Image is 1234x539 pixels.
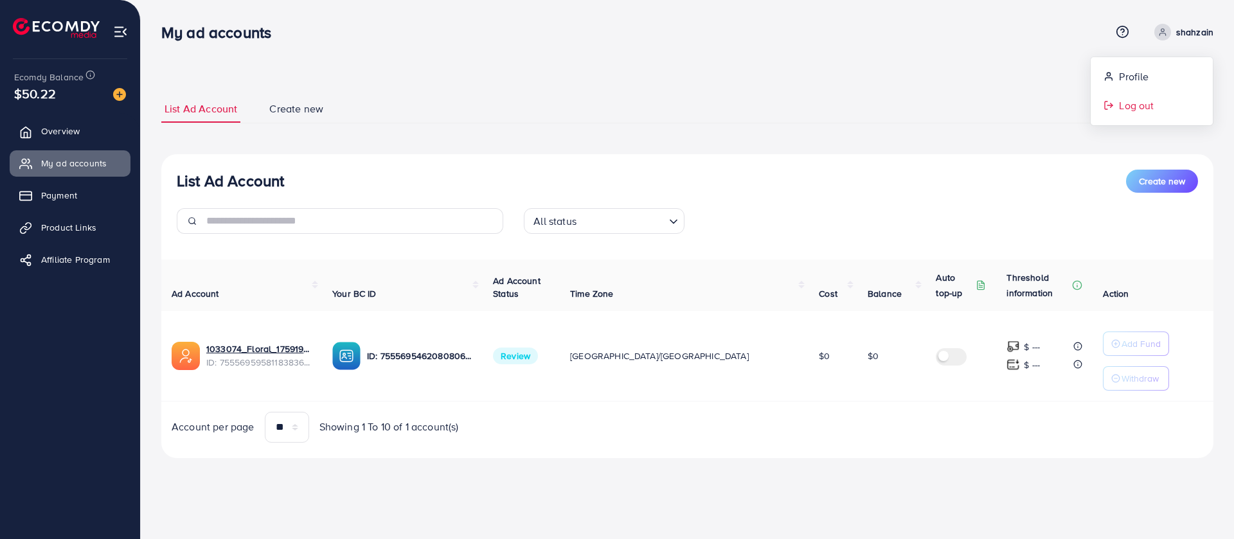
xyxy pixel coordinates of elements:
[13,18,100,38] img: logo
[1122,371,1159,386] p: Withdraw
[172,287,219,300] span: Ad Account
[206,342,312,369] div: <span class='underline'>1033074_Floral_1759197578581</span></br>7555695958118383632
[531,212,579,231] span: All status
[10,182,130,208] a: Payment
[14,71,84,84] span: Ecomdy Balance
[1006,358,1020,371] img: top-up amount
[1149,24,1213,40] a: shahzain
[493,274,541,300] span: Ad Account Status
[1126,170,1198,193] button: Create new
[332,287,377,300] span: Your BC ID
[14,84,56,103] span: $50.22
[41,125,80,137] span: Overview
[172,420,255,434] span: Account per page
[269,102,323,116] span: Create new
[113,88,126,101] img: image
[1119,69,1149,84] span: Profile
[936,270,973,301] p: Auto top-up
[177,172,284,190] h3: List Ad Account
[206,356,312,369] span: ID: 7555695958118383632
[570,287,613,300] span: Time Zone
[1006,340,1020,353] img: top-up amount
[819,349,830,362] span: $0
[819,287,837,300] span: Cost
[524,208,684,234] div: Search for option
[1006,270,1069,301] p: Threshold information
[1179,481,1224,529] iframe: Chat
[165,102,237,116] span: List Ad Account
[1139,175,1185,188] span: Create new
[367,348,472,364] p: ID: 7555695462080806928
[1103,366,1169,391] button: Withdraw
[41,221,96,234] span: Product Links
[1103,287,1129,300] span: Action
[570,349,749,362] span: [GEOGRAPHIC_DATA]/[GEOGRAPHIC_DATA]
[10,247,130,272] a: Affiliate Program
[1176,24,1213,40] p: shahzain
[41,189,77,202] span: Payment
[1103,331,1169,356] button: Add Fund
[113,24,128,39] img: menu
[206,342,312,355] a: 1033074_Floral_1759197578581
[41,253,110,266] span: Affiliate Program
[172,342,200,370] img: ic-ads-acc.e4c84228.svg
[1024,357,1040,373] p: $ ---
[10,118,130,144] a: Overview
[1122,336,1161,351] p: Add Fund
[319,420,459,434] span: Showing 1 To 10 of 1 account(s)
[580,209,664,231] input: Search for option
[332,342,361,370] img: ic-ba-acc.ded83a64.svg
[10,150,130,176] a: My ad accounts
[161,23,282,42] h3: My ad accounts
[493,348,538,364] span: Review
[868,349,879,362] span: $0
[10,215,130,240] a: Product Links
[1119,98,1154,113] span: Log out
[868,287,902,300] span: Balance
[1090,57,1213,126] ul: shahzain
[41,157,107,170] span: My ad accounts
[1024,339,1040,355] p: $ ---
